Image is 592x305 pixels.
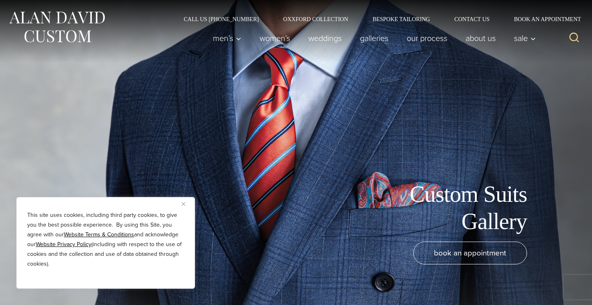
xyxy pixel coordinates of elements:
img: Close [182,202,185,206]
a: weddings [299,30,351,46]
a: Website Terms & Conditions [64,230,134,239]
h1: Custom Suits Gallery [344,181,527,235]
nav: Primary Navigation [204,30,540,46]
a: Contact Us [442,16,502,22]
a: Women’s [251,30,299,46]
a: Our Process [398,30,457,46]
span: book an appointment [434,247,506,259]
button: Close [182,199,191,209]
img: Alan David Custom [8,9,106,45]
a: Bespoke Tailoring [360,16,442,22]
p: This site uses cookies, including third party cookies, to give you the best possible experience. ... [27,210,184,269]
a: Oxxford Collection [271,16,360,22]
nav: Secondary Navigation [171,16,584,22]
span: Men’s [213,34,241,42]
a: book an appointment [413,242,527,264]
a: About Us [457,30,505,46]
a: Call Us [PHONE_NUMBER] [171,16,271,22]
iframe: Opens a widget where you can chat to one of our agents [540,281,584,301]
button: View Search Form [564,28,584,48]
a: Website Privacy Policy [36,240,91,249]
a: Galleries [351,30,398,46]
span: Sale [514,34,536,42]
a: Book an Appointment [502,16,584,22]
